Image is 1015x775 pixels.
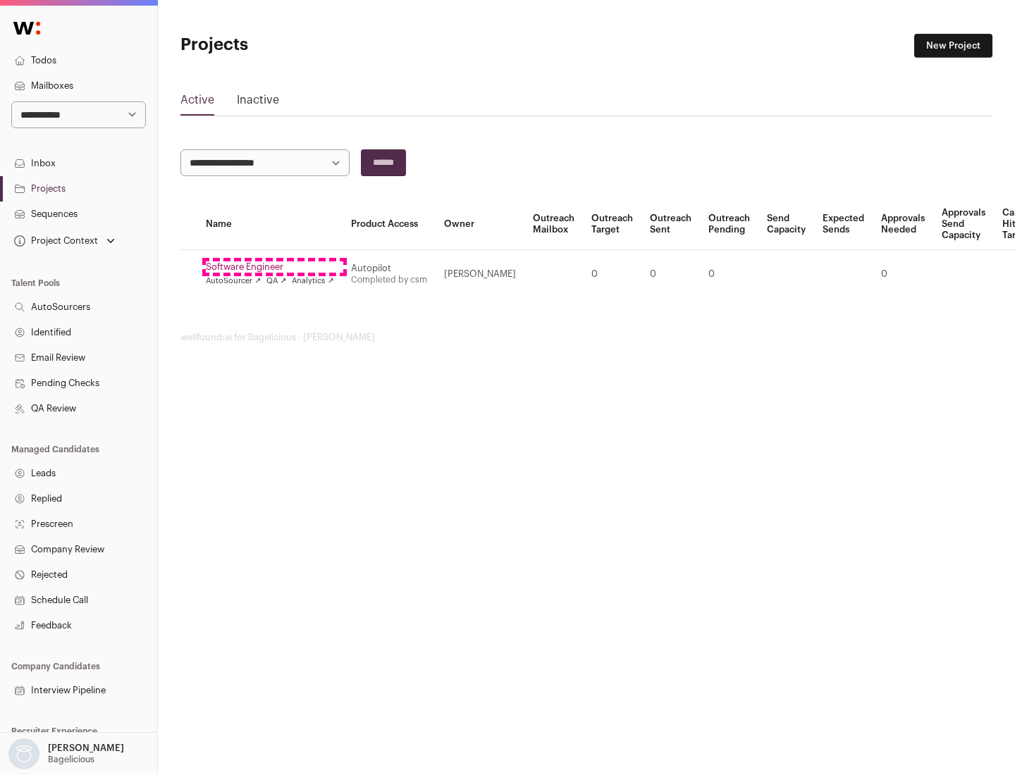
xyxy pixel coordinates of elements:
[6,738,127,769] button: Open dropdown
[873,250,933,299] td: 0
[583,250,641,299] td: 0
[583,199,641,250] th: Outreach Target
[436,250,524,299] td: [PERSON_NAME]
[206,275,261,287] a: AutoSourcer ↗
[206,261,334,273] a: Software Engineer
[933,199,994,250] th: Approvals Send Capacity
[6,14,48,42] img: Wellfound
[641,199,700,250] th: Outreach Sent
[700,250,758,299] td: 0
[351,275,427,284] a: Completed by csm
[180,34,451,56] h1: Projects
[11,235,98,247] div: Project Context
[641,250,700,299] td: 0
[180,332,992,343] footer: wellfound:ai for Bagelicious - [PERSON_NAME]
[343,199,436,250] th: Product Access
[814,199,873,250] th: Expected Sends
[11,231,118,251] button: Open dropdown
[873,199,933,250] th: Approvals Needed
[197,199,343,250] th: Name
[524,199,583,250] th: Outreach Mailbox
[758,199,814,250] th: Send Capacity
[180,92,214,114] a: Active
[351,263,427,274] div: Autopilot
[48,754,94,765] p: Bagelicious
[914,34,992,58] a: New Project
[8,738,39,769] img: nopic.png
[292,275,333,287] a: Analytics ↗
[237,92,279,114] a: Inactive
[700,199,758,250] th: Outreach Pending
[266,275,286,287] a: QA ↗
[48,743,124,754] p: [PERSON_NAME]
[436,199,524,250] th: Owner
